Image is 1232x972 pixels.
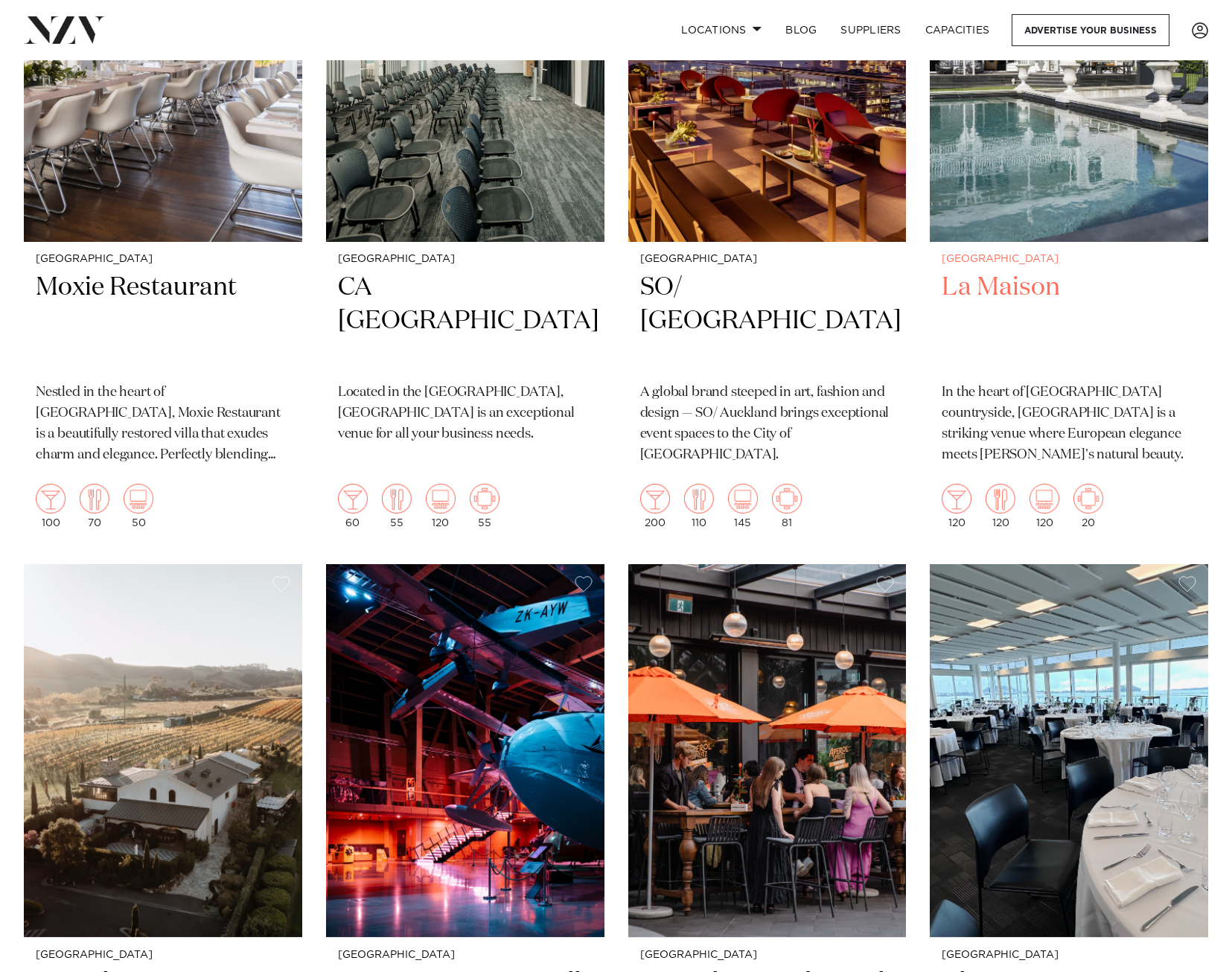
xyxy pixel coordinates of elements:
[640,484,670,528] div: 200
[773,14,829,46] a: BLOG
[36,254,290,265] small: [GEOGRAPHIC_DATA]
[426,484,456,514] img: theatre.png
[36,484,66,514] img: cocktail.png
[36,484,66,528] div: 100
[640,950,895,961] small: [GEOGRAPHIC_DATA]
[640,271,895,371] h2: SO/ [GEOGRAPHIC_DATA]
[684,484,714,514] img: dining.png
[942,484,971,528] div: 120
[1073,484,1103,528] div: 20
[80,484,109,514] img: dining.png
[338,271,593,371] h2: CA [GEOGRAPHIC_DATA]
[338,254,593,265] small: [GEOGRAPHIC_DATA]
[829,14,913,46] a: SUPPLIERS
[24,16,105,43] img: nzv-logo.png
[913,14,1002,46] a: Capacities
[382,484,412,528] div: 55
[942,254,1196,265] small: [GEOGRAPHIC_DATA]
[942,484,971,514] img: cocktail.png
[986,484,1015,514] img: dining.png
[728,484,758,514] img: theatre.png
[80,484,109,528] div: 70
[470,484,499,514] img: meeting.png
[338,383,593,445] p: Located in the [GEOGRAPHIC_DATA], [GEOGRAPHIC_DATA] is an exceptional venue for all your business...
[942,271,1196,371] h2: La Maison
[36,271,290,371] h2: Moxie Restaurant
[640,254,895,265] small: [GEOGRAPHIC_DATA]
[1073,484,1103,514] img: meeting.png
[640,484,670,514] img: cocktail.png
[772,484,802,528] div: 81
[1012,14,1169,46] a: Advertise your business
[669,14,773,46] a: Locations
[942,383,1196,466] p: In the heart of [GEOGRAPHIC_DATA] countryside, [GEOGRAPHIC_DATA] is a striking venue where Europe...
[426,484,456,528] div: 120
[470,484,499,528] div: 55
[1030,484,1059,528] div: 120
[124,484,153,514] img: theatre.png
[338,950,593,961] small: [GEOGRAPHIC_DATA]
[382,484,412,514] img: dining.png
[684,484,714,528] div: 110
[640,383,895,466] p: A global brand steeped in art, fashion and design — SO/ Auckland brings exceptional event spaces ...
[728,484,758,528] div: 145
[36,950,290,961] small: [GEOGRAPHIC_DATA]
[1030,484,1059,514] img: theatre.png
[942,950,1196,961] small: [GEOGRAPHIC_DATA]
[124,484,153,528] div: 50
[338,484,368,514] img: cocktail.png
[986,484,1015,528] div: 120
[36,383,290,466] p: Nestled in the heart of [GEOGRAPHIC_DATA], Moxie Restaurant is a beautifully restored villa that ...
[338,484,368,528] div: 60
[772,484,802,514] img: meeting.png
